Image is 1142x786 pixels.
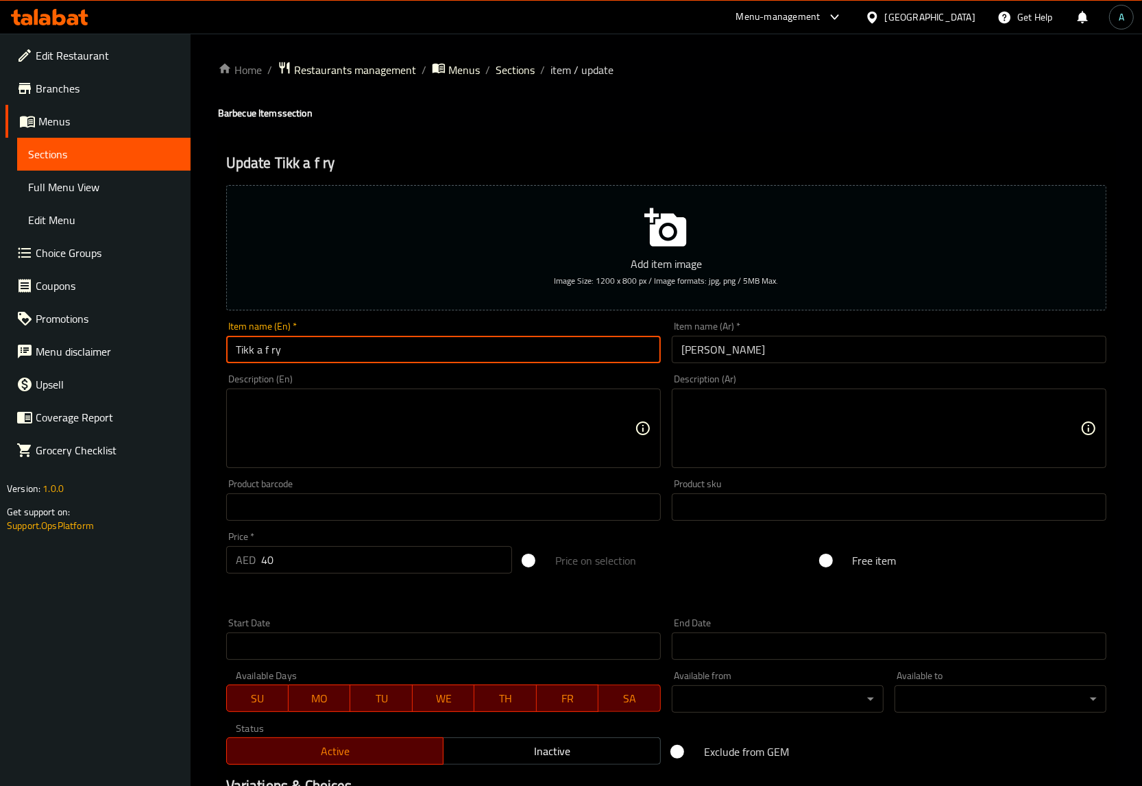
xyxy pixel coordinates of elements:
[232,741,439,761] span: Active
[604,689,655,709] span: SA
[474,685,536,712] button: TH
[278,61,416,79] a: Restaurants management
[554,273,778,288] span: Image Size: 1200 x 800 px / Image formats: jpg, png / 5MB Max.
[36,343,180,360] span: Menu disclaimer
[236,552,256,568] p: AED
[226,493,661,521] input: Please enter product barcode
[5,434,191,467] a: Grocery Checklist
[853,552,897,569] span: Free item
[413,685,474,712] button: WE
[267,62,272,78] li: /
[448,62,480,78] span: Menus
[218,61,1115,79] nav: breadcrumb
[5,72,191,105] a: Branches
[17,138,191,171] a: Sections
[350,685,412,712] button: TU
[42,480,64,498] span: 1.0.0
[542,689,593,709] span: FR
[36,245,180,261] span: Choice Groups
[36,278,180,294] span: Coupons
[36,409,180,426] span: Coverage Report
[432,61,480,79] a: Menus
[537,685,598,712] button: FR
[294,689,345,709] span: MO
[555,552,636,569] span: Price on selection
[226,737,444,765] button: Active
[218,106,1115,120] h4: Barbecue Items section
[704,744,789,760] span: Exclude from GEM
[598,685,660,712] button: SA
[28,146,180,162] span: Sections
[540,62,545,78] li: /
[36,376,180,393] span: Upsell
[5,401,191,434] a: Coverage Report
[885,10,975,25] div: [GEOGRAPHIC_DATA]
[480,689,531,709] span: TH
[672,336,1106,363] input: Enter name Ar
[36,80,180,97] span: Branches
[7,480,40,498] span: Version:
[496,62,535,78] a: Sections
[356,689,406,709] span: TU
[7,503,70,521] span: Get support on:
[5,236,191,269] a: Choice Groups
[895,685,1106,713] div: ​
[36,310,180,327] span: Promotions
[485,62,490,78] li: /
[5,335,191,368] a: Menu disclaimer
[449,741,655,761] span: Inactive
[17,204,191,236] a: Edit Menu
[38,113,180,130] span: Menus
[736,9,821,25] div: Menu-management
[1119,10,1124,25] span: A
[5,105,191,138] a: Menus
[5,39,191,72] a: Edit Restaurant
[28,212,180,228] span: Edit Menu
[226,336,661,363] input: Enter name En
[294,62,416,78] span: Restaurants management
[289,685,350,712] button: MO
[28,179,180,195] span: Full Menu View
[418,689,469,709] span: WE
[232,689,283,709] span: SU
[5,269,191,302] a: Coupons
[672,685,884,713] div: ​
[36,47,180,64] span: Edit Restaurant
[7,517,94,535] a: Support.OpsPlatform
[443,737,661,765] button: Inactive
[672,493,1106,521] input: Please enter product sku
[550,62,613,78] span: item / update
[17,171,191,204] a: Full Menu View
[5,368,191,401] a: Upsell
[226,153,1106,173] h2: Update Tikk a f ry
[226,185,1106,310] button: Add item imageImage Size: 1200 x 800 px / Image formats: jpg, png / 5MB Max.
[226,685,289,712] button: SU
[36,442,180,458] span: Grocery Checklist
[247,256,1085,272] p: Add item image
[5,302,191,335] a: Promotions
[422,62,426,78] li: /
[261,546,512,574] input: Please enter price
[218,62,262,78] a: Home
